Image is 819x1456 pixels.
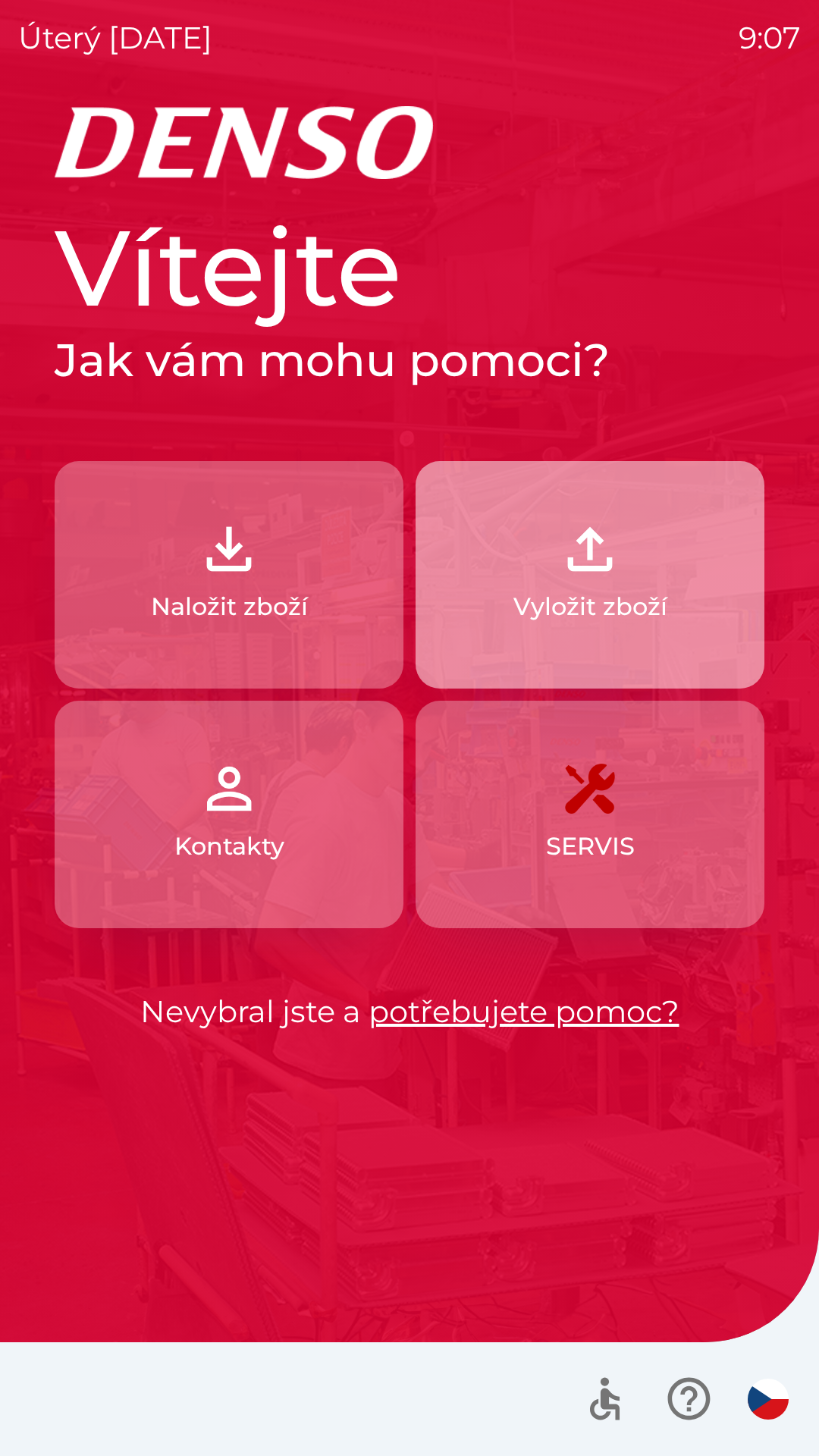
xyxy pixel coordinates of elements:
p: Naložit zboží [151,588,308,625]
img: 072f4d46-cdf8-44b2-b931-d189da1a2739.png [196,755,262,822]
p: Nevybral jste a [55,989,764,1034]
img: cs flag [748,1379,789,1420]
button: SERVIS [416,701,764,928]
a: potřebujete pomoc? [369,993,679,1030]
p: úterý [DATE] [18,15,212,61]
p: SERVIS [546,828,635,864]
img: 7408382d-57dc-4d4c-ad5a-dca8f73b6e74.png [557,755,623,822]
button: Kontakty [55,701,403,928]
p: 9:07 [739,15,801,61]
img: 918cc13a-b407-47b8-8082-7d4a57a89498.png [196,516,262,582]
p: Vyložit zboží [513,588,667,625]
p: Kontakty [174,828,284,864]
img: 2fb22d7f-6f53-46d3-a092-ee91fce06e5d.png [557,516,623,582]
button: Naložit zboží [55,461,403,689]
button: Vyložit zboží [416,461,764,689]
img: Logo [55,106,764,179]
h1: Vítejte [55,203,764,332]
h2: Jak vám mohu pomoci? [55,332,764,388]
